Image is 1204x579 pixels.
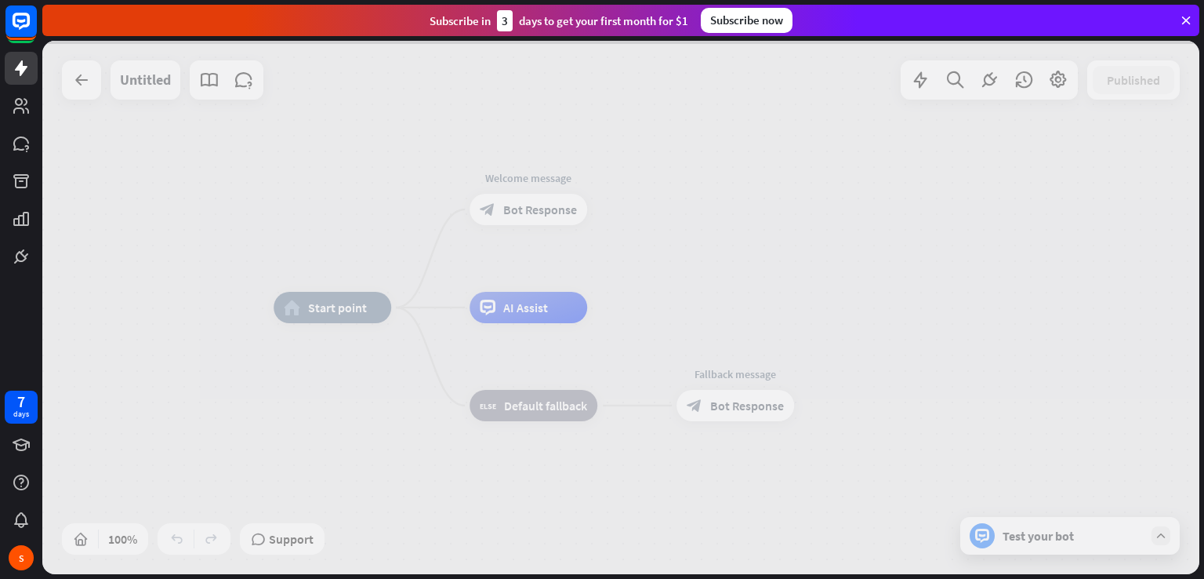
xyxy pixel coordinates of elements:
a: 7 days [5,391,38,424]
div: Subscribe now [701,8,792,33]
div: Subscribe in days to get your first month for $1 [430,10,688,31]
div: 7 [17,395,25,409]
button: Open LiveChat chat widget [13,6,60,53]
div: S [9,545,34,570]
div: days [13,409,29,420]
div: 3 [497,10,513,31]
